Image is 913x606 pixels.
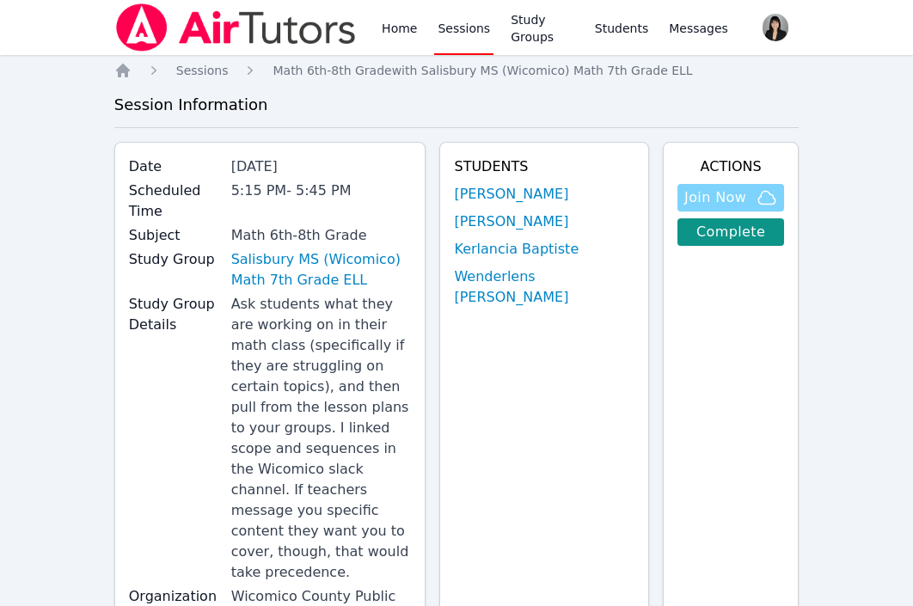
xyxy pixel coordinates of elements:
[231,225,412,246] div: Math 6th-8th Grade
[684,187,746,208] span: Join Now
[454,239,579,260] a: Kerlancia Baptiste
[677,218,784,246] a: Complete
[231,249,412,291] a: Salisbury MS (Wicomico) Math 7th Grade ELL
[176,62,229,79] a: Sessions
[114,3,358,52] img: Air Tutors
[454,184,568,205] a: [PERSON_NAME]
[231,156,412,177] div: [DATE]
[677,156,784,177] h4: Actions
[129,225,221,246] label: Subject
[129,249,221,270] label: Study Group
[273,64,692,77] span: Math 6th-8th Grade with Salisbury MS (Wicomico) Math 7th Grade ELL
[454,156,634,177] h4: Students
[677,184,784,211] button: Join Now
[231,294,412,583] div: Ask students what they are working on in their math class (specifically if they are struggling on...
[114,62,800,79] nav: Breadcrumb
[669,20,728,37] span: Messages
[129,156,221,177] label: Date
[454,266,634,308] a: Wenderlens [PERSON_NAME]
[176,64,229,77] span: Sessions
[129,294,221,335] label: Study Group Details
[231,181,412,201] div: 5:15 PM - 5:45 PM
[273,62,692,79] a: Math 6th-8th Gradewith Salisbury MS (Wicomico) Math 7th Grade ELL
[129,181,221,222] label: Scheduled Time
[454,211,568,232] a: [PERSON_NAME]
[114,93,800,117] h3: Session Information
